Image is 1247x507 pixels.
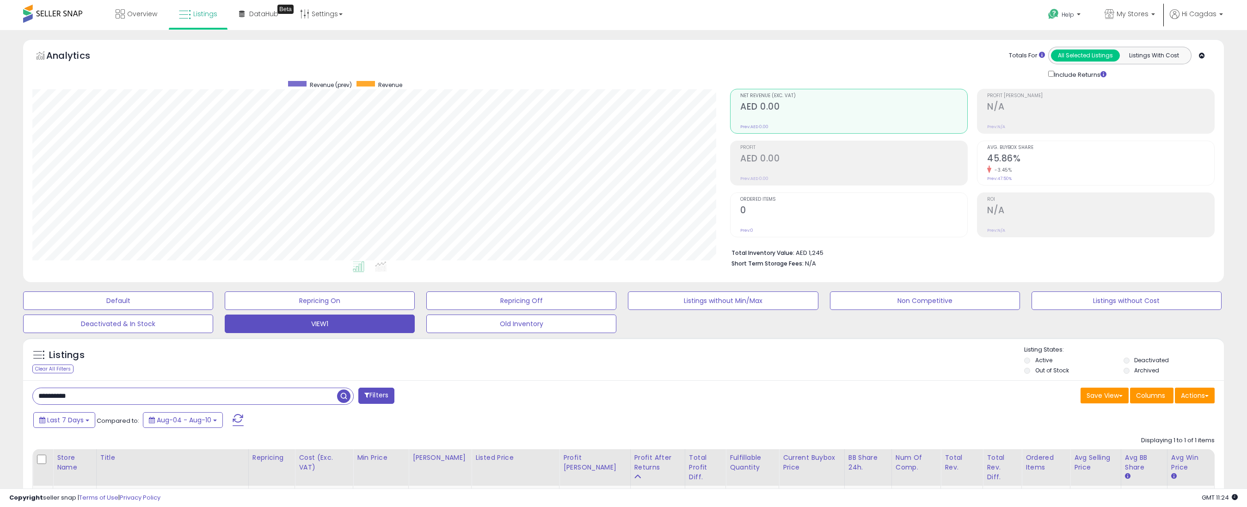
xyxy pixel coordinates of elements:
[987,228,1005,233] small: Prev: N/A
[740,101,967,114] h2: AED 0.00
[987,124,1005,130] small: Prev: N/A
[412,453,467,463] div: [PERSON_NAME]
[783,453,841,472] div: Current Buybox Price
[157,415,211,425] span: Aug-04 - Aug-10
[740,124,768,130] small: Prev: AED 0.00
[225,291,415,310] button: Repricing On
[357,453,405,463] div: Min Price
[987,101,1214,114] h2: N/A
[740,176,768,181] small: Prev: AED 0.00
[1119,49,1188,62] button: Listings With Cost
[1175,388,1215,403] button: Actions
[563,453,626,472] div: Profit [PERSON_NAME]
[23,291,213,310] button: Default
[1041,69,1118,80] div: Include Returns
[740,205,967,217] h2: 0
[1041,1,1090,30] a: Help
[97,416,139,425] span: Compared to:
[1035,356,1052,364] label: Active
[1141,436,1215,445] div: Displaying 1 to 1 of 1 items
[310,81,352,89] span: Revenue (prev)
[740,197,967,202] span: Ordered Items
[731,249,794,257] b: Total Inventory Value:
[1117,9,1149,19] span: My Stores
[33,412,95,428] button: Last 7 Days
[1171,453,1210,472] div: Avg Win Price
[1081,388,1129,403] button: Save View
[830,291,1020,310] button: Non Competitive
[143,412,223,428] button: Aug-04 - Aug-10
[426,291,616,310] button: Repricing Off
[57,453,92,472] div: Store Name
[848,453,888,472] div: BB Share 24h.
[730,453,775,472] div: Fulfillable Quantity
[1051,49,1120,62] button: All Selected Listings
[740,228,753,233] small: Prev: 0
[23,315,213,333] button: Deactivated & In Stock
[1048,8,1059,20] i: Get Help
[1202,493,1238,502] span: 2025-08-18 11:24 GMT
[1171,472,1177,481] small: Avg Win Price.
[47,415,84,425] span: Last 7 Days
[1125,453,1163,472] div: Avg BB Share
[277,5,294,14] div: Tooltip anchor
[475,453,555,463] div: Listed Price
[46,49,108,64] h5: Analytics
[987,93,1214,99] span: Profit [PERSON_NAME]
[358,388,394,404] button: Filters
[79,493,118,502] a: Terms of Use
[731,260,804,267] b: Short Term Storage Fees:
[987,205,1214,217] h2: N/A
[991,167,1012,173] small: -3.45%
[1009,51,1045,60] div: Totals For
[1134,356,1169,364] label: Deactivated
[1026,453,1066,472] div: Ordered Items
[1035,366,1069,374] label: Out of Stock
[689,453,722,482] div: Total Profit Diff.
[249,9,278,19] span: DataHub
[1032,291,1222,310] button: Listings without Cost
[1170,9,1223,30] a: Hi Cagdas
[378,81,402,89] span: Revenue
[299,453,349,472] div: Cost (Exc. VAT)
[896,453,937,472] div: Num of Comp.
[1136,391,1165,400] span: Columns
[193,9,217,19] span: Listings
[252,453,291,463] div: Repricing
[9,493,43,502] strong: Copyright
[731,247,1208,258] li: AED 1,245
[120,493,160,502] a: Privacy Policy
[1182,9,1216,19] span: Hi Cagdas
[987,176,1012,181] small: Prev: 47.50%
[740,93,967,99] span: Net Revenue (Exc. VAT)
[987,197,1214,202] span: ROI
[426,315,616,333] button: Old Inventory
[32,365,74,373] div: Clear All Filters
[945,453,979,472] div: Total Rev.
[740,145,967,150] span: Profit
[1024,346,1224,354] p: Listing States:
[1125,472,1130,481] small: Avg BB Share.
[1130,388,1173,403] button: Columns
[740,153,967,166] h2: AED 0.00
[1134,366,1159,374] label: Archived
[987,145,1214,150] span: Avg. Buybox Share
[225,315,415,333] button: VIEW1
[1074,453,1117,472] div: Avg Selling Price
[634,453,681,472] div: Profit After Returns
[127,9,157,19] span: Overview
[100,453,245,463] div: Title
[9,494,160,502] div: seller snap | |
[805,259,816,268] span: N/A
[987,453,1018,482] div: Total Rev. Diff.
[49,349,85,362] h5: Listings
[628,291,818,310] button: Listings without Min/Max
[1062,11,1074,19] span: Help
[987,153,1214,166] h2: 45.86%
